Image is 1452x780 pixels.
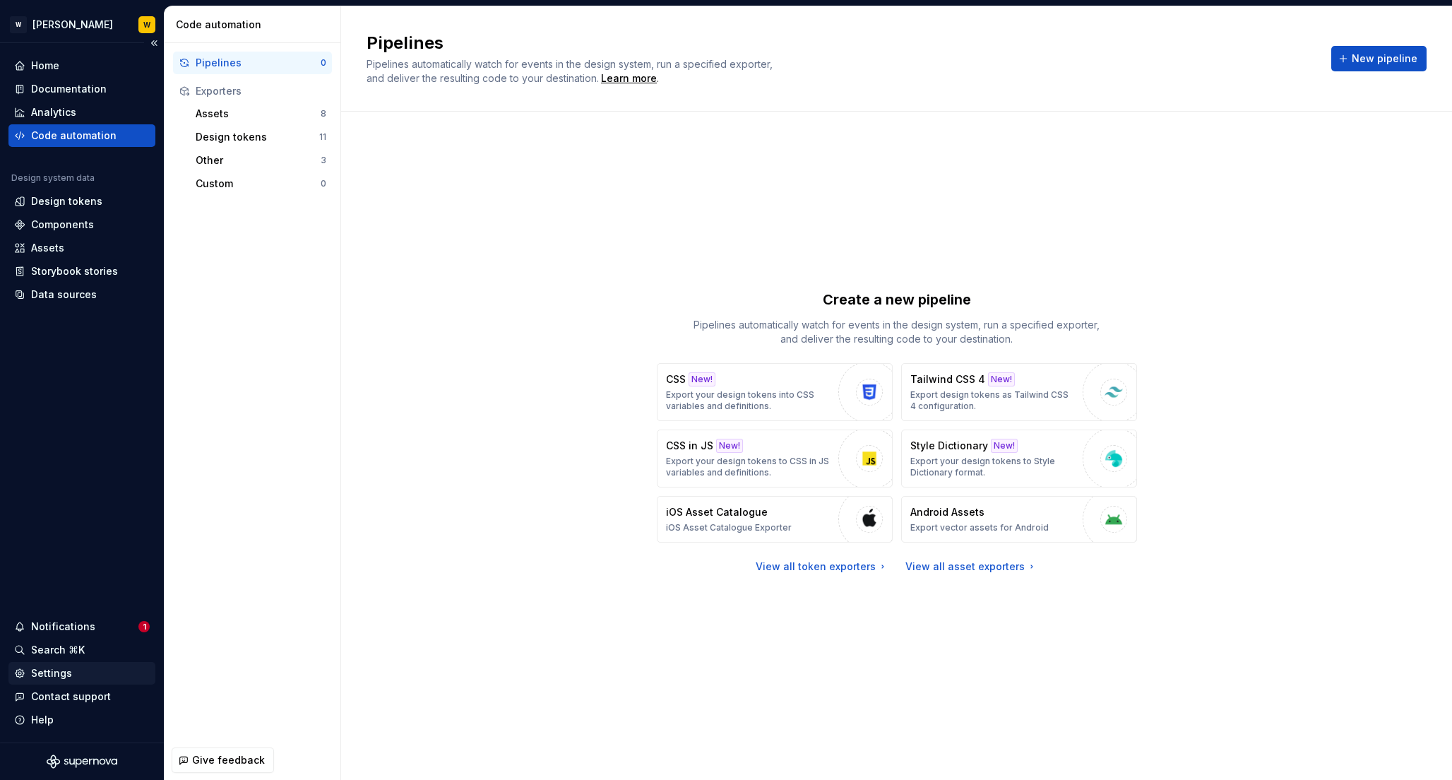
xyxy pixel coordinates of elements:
div: 0 [321,178,326,189]
p: Create a new pipeline [823,290,971,309]
div: Assets [31,241,64,255]
a: Home [8,54,155,77]
div: 11 [319,131,326,143]
h2: Pipelines [367,32,1314,54]
div: Code automation [176,18,335,32]
svg: Supernova Logo [47,755,117,769]
div: Help [31,713,54,727]
p: Export your design tokens into CSS variables and definitions. [666,389,831,412]
div: Pipelines [196,56,321,70]
a: Settings [8,662,155,685]
a: Analytics [8,101,155,124]
div: Data sources [31,288,97,302]
span: New pipeline [1352,52,1417,66]
div: Exporters [196,84,326,98]
div: Contact support [31,690,111,704]
div: Analytics [31,105,76,119]
p: iOS Asset Catalogue Exporter [666,522,792,533]
button: Design tokens11 [190,126,332,148]
div: Storybook stories [31,264,118,278]
a: Documentation [8,78,155,100]
button: Give feedback [172,747,274,773]
p: iOS Asset Catalogue [666,505,768,519]
button: New pipeline [1331,46,1427,71]
button: Other3 [190,149,332,172]
a: Components [8,213,155,236]
div: New! [716,439,743,453]
button: Tailwind CSS 4New!Export design tokens as Tailwind CSS 4 configuration. [901,363,1137,421]
div: Design tokens [196,130,319,144]
p: Style Dictionary [910,439,988,453]
button: Help [8,709,155,731]
p: Android Assets [910,505,984,519]
button: iOS Asset CatalogueiOS Asset Catalogue Exporter [657,496,893,543]
button: Search ⌘K [8,639,155,661]
button: Custom0 [190,172,332,195]
div: Code automation [31,129,117,143]
button: Pipelines0 [173,52,332,74]
div: [PERSON_NAME] [32,18,113,32]
a: Code automation [8,124,155,147]
div: Components [31,218,94,232]
span: Give feedback [192,753,265,767]
a: Data sources [8,283,155,306]
button: CSS in JSNew!Export your design tokens to CSS in JS variables and definitions. [657,430,893,487]
div: Search ⌘K [31,643,85,657]
a: Design tokens [8,190,155,213]
div: 8 [321,108,326,119]
div: Home [31,59,59,73]
span: Pipelines automatically watch for events in the design system, run a specified exporter, and deli... [367,58,775,84]
div: New! [991,439,1018,453]
div: 3 [321,155,326,166]
div: W [143,19,150,30]
div: New! [689,372,715,386]
p: CSS in JS [666,439,713,453]
button: CSSNew!Export your design tokens into CSS variables and definitions. [657,363,893,421]
a: Learn more [601,71,657,85]
p: CSS [666,372,686,386]
button: Style DictionaryNew!Export your design tokens to Style Dictionary format. [901,430,1137,487]
button: Android AssetsExport vector assets for Android [901,496,1137,543]
div: Assets [196,107,321,121]
div: W [10,16,27,33]
div: Design tokens [31,194,102,208]
span: 1 [138,621,150,632]
p: Tailwind CSS 4 [910,372,985,386]
p: Export vector assets for Android [910,522,1049,533]
div: Custom [196,177,321,191]
div: Other [196,153,321,167]
div: Documentation [31,82,107,96]
a: Assets [8,237,155,259]
p: Export design tokens as Tailwind CSS 4 configuration. [910,389,1076,412]
span: . [599,73,659,84]
button: Notifications1 [8,615,155,638]
div: 0 [321,57,326,69]
button: Contact support [8,685,155,708]
div: Notifications [31,620,95,634]
p: Pipelines automatically watch for events in the design system, run a specified exporter, and deli... [685,318,1109,346]
div: Design system data [11,172,95,184]
p: Export your design tokens to Style Dictionary format. [910,456,1076,478]
a: Storybook stories [8,260,155,283]
button: Collapse sidebar [144,33,164,53]
button: Assets8 [190,102,332,125]
button: W[PERSON_NAME]W [3,9,161,40]
div: New! [988,372,1015,386]
a: View all asset exporters [905,560,1037,574]
a: View all token exporters [756,560,888,574]
div: Settings [31,666,72,680]
p: Export your design tokens to CSS in JS variables and definitions. [666,456,831,478]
